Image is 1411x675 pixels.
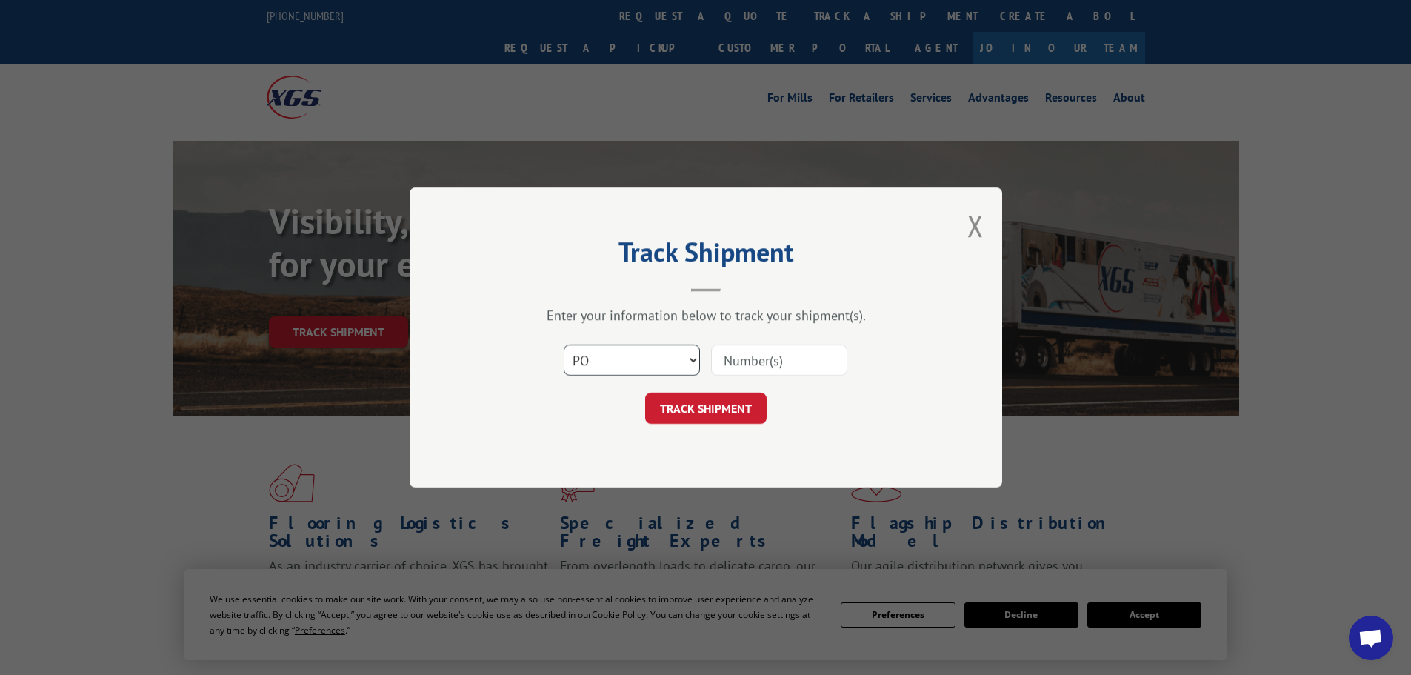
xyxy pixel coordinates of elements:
div: Enter your information below to track your shipment(s). [484,307,928,324]
button: TRACK SHIPMENT [645,393,767,424]
h2: Track Shipment [484,242,928,270]
div: Open chat [1349,616,1393,660]
input: Number(s) [711,345,847,376]
button: Close modal [967,206,984,245]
